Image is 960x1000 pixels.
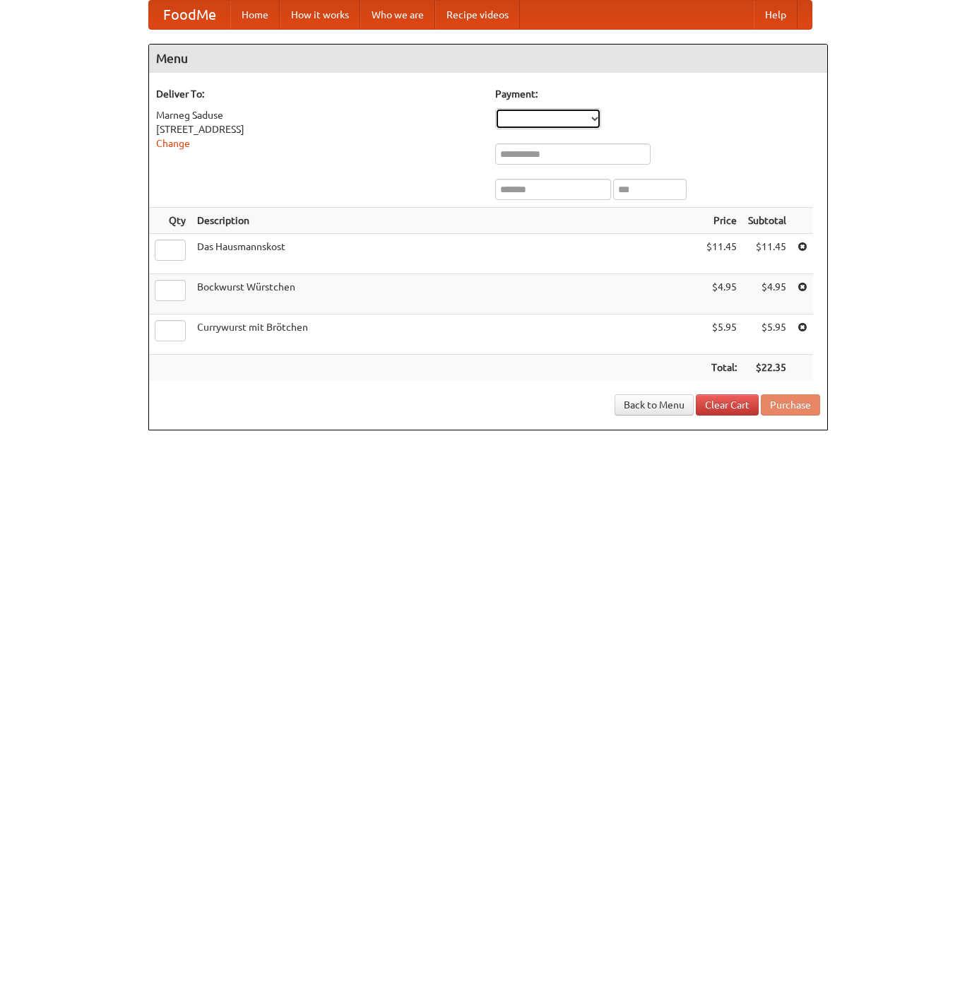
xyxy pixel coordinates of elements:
[495,87,820,101] h5: Payment:
[701,274,742,314] td: $4.95
[191,274,701,314] td: Bockwurst Würstchen
[191,314,701,355] td: Currywurst mit Brötchen
[435,1,520,29] a: Recipe videos
[156,108,481,122] div: Marneg Saduse
[156,122,481,136] div: [STREET_ADDRESS]
[149,45,827,73] h4: Menu
[156,138,190,149] a: Change
[230,1,280,29] a: Home
[701,355,742,381] th: Total:
[742,234,792,274] td: $11.45
[742,355,792,381] th: $22.35
[191,234,701,274] td: Das Hausmannskost
[280,1,360,29] a: How it works
[742,314,792,355] td: $5.95
[615,394,694,416] a: Back to Menu
[754,1,798,29] a: Help
[696,394,759,416] a: Clear Cart
[742,208,792,234] th: Subtotal
[149,208,191,234] th: Qty
[360,1,435,29] a: Who we are
[191,208,701,234] th: Description
[701,208,742,234] th: Price
[149,1,230,29] a: FoodMe
[701,314,742,355] td: $5.95
[742,274,792,314] td: $4.95
[761,394,820,416] button: Purchase
[701,234,742,274] td: $11.45
[156,87,481,101] h5: Deliver To:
